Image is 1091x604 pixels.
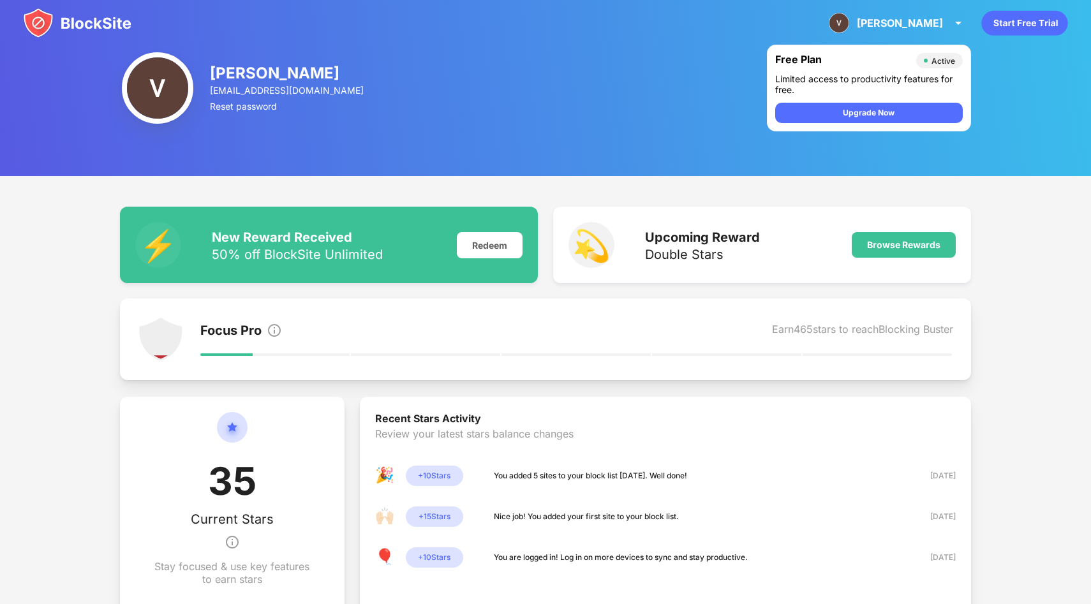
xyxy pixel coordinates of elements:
div: 🎈 [375,547,396,568]
div: 💫 [568,222,614,268]
img: points-level-1.svg [138,316,184,362]
div: [PERSON_NAME] [857,17,943,29]
div: [DATE] [910,510,956,523]
img: ACg8ocKwbOM116CFmIHAW08j_RdH2EJMT2639V72bAGysmI84Q=s96-c [829,13,849,33]
div: Double Stars [645,248,760,261]
div: Upgrade Now [843,107,894,119]
div: Free Plan [775,53,910,68]
div: Earn 465 stars to reach Blocking Buster [772,323,953,341]
div: animation [981,10,1068,36]
div: Reset password [210,101,366,112]
div: [PERSON_NAME] [210,64,366,82]
div: Review your latest stars balance changes [375,427,956,466]
div: Current Stars [191,512,274,527]
img: blocksite-icon.svg [23,8,131,38]
div: Nice job! You added your first site to your block list. [494,510,679,523]
div: + 10 Stars [406,466,463,486]
img: circle-star.svg [217,412,248,458]
img: ACg8ocKwbOM116CFmIHAW08j_RdH2EJMT2639V72bAGysmI84Q=s96-c [122,52,193,124]
div: Redeem [457,232,523,258]
div: Limited access to productivity features for free. [775,73,963,95]
div: ⚡️ [135,222,181,268]
div: You added 5 sites to your block list [DATE]. Well done! [494,469,687,482]
div: Upcoming Reward [645,230,760,245]
div: Browse Rewards [867,240,940,250]
div: [DATE] [910,469,956,482]
div: + 15 Stars [406,506,463,527]
div: Active [931,56,955,66]
div: [DATE] [910,551,956,564]
div: 35 [208,458,256,512]
div: You are logged in! Log in on more devices to sync and stay productive. [494,551,748,564]
div: Focus Pro [200,323,262,341]
div: [EMAIL_ADDRESS][DOMAIN_NAME] [210,85,366,96]
div: + 10 Stars [406,547,463,568]
div: 50% off BlockSite Unlimited [212,248,383,261]
div: 🙌🏻 [375,506,396,527]
img: info.svg [225,527,240,557]
div: Stay focused & use key features to earn stars [151,560,313,586]
div: Recent Stars Activity [375,412,956,427]
div: New Reward Received [212,230,383,245]
div: 🎉 [375,466,396,486]
img: info.svg [267,323,282,338]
